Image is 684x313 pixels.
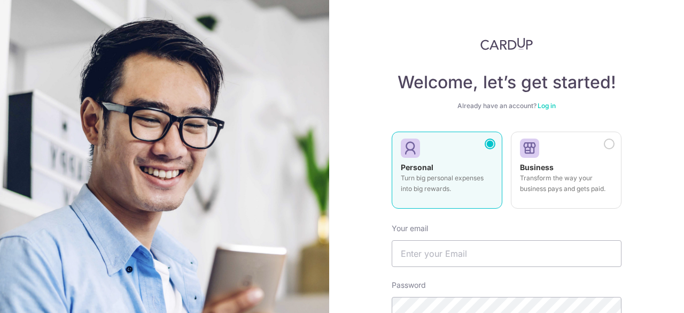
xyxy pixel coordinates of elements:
[520,173,612,194] p: Transform the way your business pays and gets paid.
[392,240,621,267] input: Enter your Email
[392,280,426,291] label: Password
[520,163,554,172] strong: Business
[401,163,433,172] strong: Personal
[538,102,556,110] a: Log in
[480,37,533,50] img: CardUp Logo
[392,102,621,110] div: Already have an account?
[392,72,621,93] h4: Welcome, let’s get started!
[511,132,621,215] a: Business Transform the way your business pays and gets paid.
[401,173,493,194] p: Turn big personal expenses into big rewards.
[392,223,428,234] label: Your email
[392,132,502,215] a: Personal Turn big personal expenses into big rewards.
